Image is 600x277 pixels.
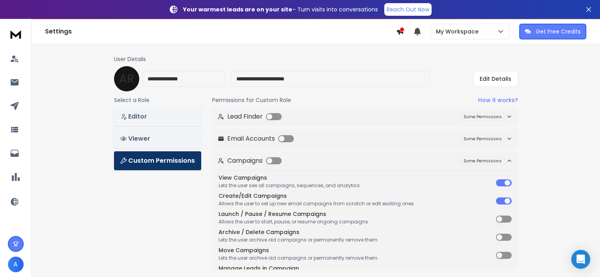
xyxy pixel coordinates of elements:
p: – Turn visits into conversations [183,6,378,13]
p: Custom Permissions [120,156,195,165]
button: Campaigns Some Permissions [212,151,518,170]
button: Edit Details [473,71,518,87]
button: Lead Finder Some Permissions [212,107,518,126]
p: Editor [120,112,195,121]
button: Email Accounts Some Permissions [212,129,518,148]
label: Archive / Delete Campaigns [219,228,299,236]
button: Get Free Credits [519,24,586,39]
p: Lets the user archive old campaigns or permanently remove them. [219,237,379,243]
label: Launch / Pause / Resume Campaigns [219,210,326,218]
div: Some Permissions [459,113,506,121]
p: Lets the user see all campaigns, sequences, and analytics. [219,182,361,189]
div: Some Permissions [459,157,506,165]
p: Reach Out Now [387,6,429,13]
label: View Campaigns [219,174,267,182]
p: User Details [114,55,518,63]
label: Create/Edit Campaigns [219,192,287,200]
p: Email Accounts [218,134,294,143]
p: Viewer [120,134,195,143]
p: Select a Role [114,96,201,104]
p: Allows the user to start, pause, or resume ongoing campaigns. [219,219,369,225]
p: Campaigns [218,156,282,165]
label: Move Campaigns [219,246,269,254]
a: How it works? [478,96,518,104]
p: Allows the user to set up new email campaigns from scratch or edit existing ones. [219,201,415,207]
p: My Workspace [436,28,482,35]
button: A [8,257,24,272]
p: Lets the user archive old campaigns or permanently remove them. [219,255,379,261]
span: Permissions for Custom Role [212,96,291,104]
h1: Settings [45,27,396,36]
p: Get Free Credits [536,28,581,35]
div: Some Permissions [459,135,506,143]
img: logo [8,27,24,41]
div: Open Intercom Messenger [571,250,590,269]
a: Reach Out Now [384,3,432,16]
label: Manage Leads in Campaign [219,264,299,272]
strong: Your warmest leads are on your site [183,6,292,13]
div: A R [114,66,139,91]
p: Lead Finder [218,112,282,121]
